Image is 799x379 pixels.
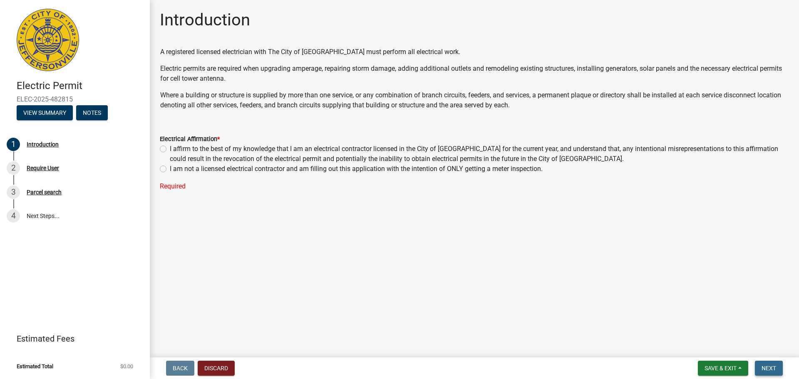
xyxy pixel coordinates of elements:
[7,138,20,151] div: 1
[27,141,59,147] div: Introduction
[755,361,783,376] button: Next
[170,144,789,164] label: I affirm to the best of my knowledge that I am an electrical contractor licensed in the City of [...
[17,364,53,369] span: Estimated Total
[27,165,59,171] div: Require User
[17,105,73,120] button: View Summary
[160,47,789,57] p: A registered licensed electrician with The City of [GEOGRAPHIC_DATA] must perform all electrical ...
[17,95,133,103] span: ELEC-2025-482815
[17,110,73,116] wm-modal-confirm: Summary
[17,9,79,71] img: City of Jeffersonville, Indiana
[7,161,20,175] div: 2
[160,10,250,30] h1: Introduction
[27,189,62,195] div: Parcel search
[7,186,20,199] div: 3
[762,365,776,372] span: Next
[166,361,194,376] button: Back
[7,209,20,223] div: 4
[198,361,235,376] button: Discard
[170,164,543,174] label: I am not a licensed electrical contractor and am filling out this application with the intention ...
[705,365,737,372] span: Save & Exit
[120,364,133,369] span: $0.00
[7,330,136,347] a: Estimated Fees
[160,64,789,84] p: Electric permits are required when upgrading amperage, repairing storm damage, adding additional ...
[17,80,143,92] h4: Electric Permit
[160,136,220,142] label: Electrical Affirmation
[698,361,748,376] button: Save & Exit
[173,365,188,372] span: Back
[160,181,789,191] div: Required
[76,110,108,116] wm-modal-confirm: Notes
[160,90,789,110] p: Where a building or structure is supplied by more than one service, or any combination of branch ...
[76,105,108,120] button: Notes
